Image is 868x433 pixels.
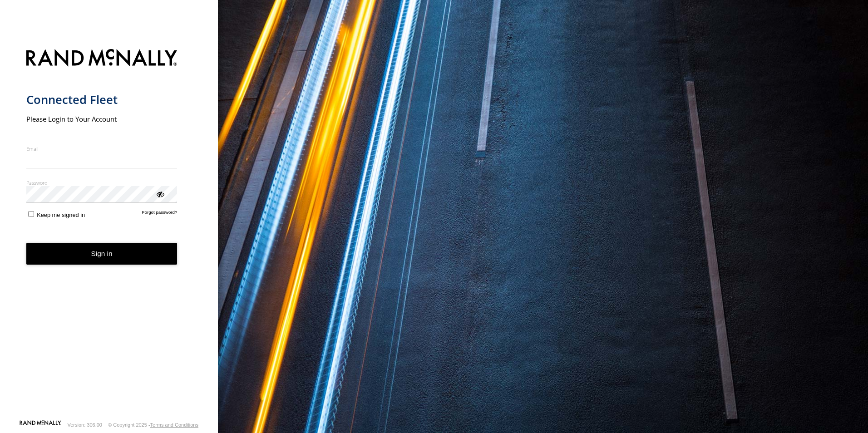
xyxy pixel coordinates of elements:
[26,92,178,107] h1: Connected Fleet
[26,47,178,70] img: Rand McNally
[142,210,178,218] a: Forgot password?
[26,243,178,265] button: Sign in
[20,420,61,429] a: Visit our Website
[26,114,178,123] h2: Please Login to Your Account
[150,422,198,428] a: Terms and Conditions
[26,44,192,419] form: main
[155,189,164,198] div: ViewPassword
[26,179,178,186] label: Password
[68,422,102,428] div: Version: 306.00
[26,145,178,152] label: Email
[108,422,198,428] div: © Copyright 2025 -
[28,211,34,217] input: Keep me signed in
[37,212,85,218] span: Keep me signed in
